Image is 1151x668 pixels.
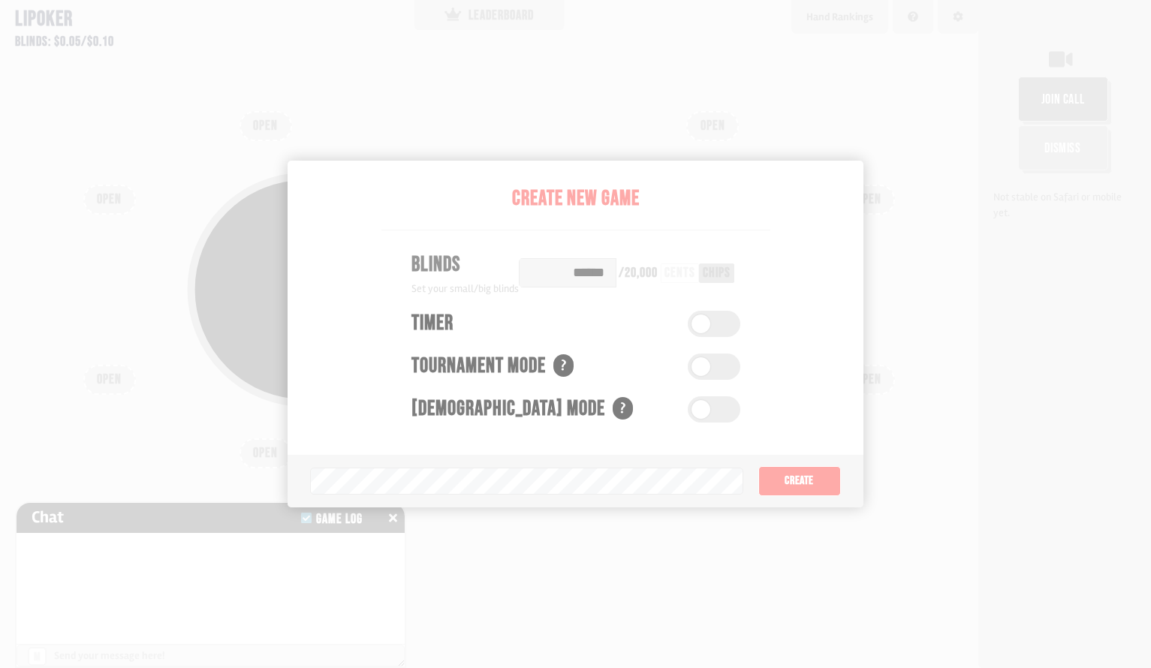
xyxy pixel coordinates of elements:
[688,119,737,133] div: OPEN
[844,373,893,387] div: OPEN
[460,282,538,298] span: COPY GAME LINK
[85,373,134,387] div: OPEN
[1018,125,1108,170] button: Dismiss
[844,193,893,206] div: OPEN
[688,447,737,460] div: OPEN
[986,189,1143,221] div: Not stable on Safari or mobile yet.
[241,119,291,133] div: OPEN
[241,447,291,460] div: OPEN
[465,447,514,460] div: OPEN
[1018,77,1108,122] button: join call
[310,513,368,526] div: Game Log
[433,239,546,261] div: Pot: $0.00
[85,193,134,206] div: OPEN
[427,269,551,311] button: COPY GAME LINK
[444,8,535,23] div: LEADERBOARD
[588,645,622,657] a: Patreon
[527,643,624,659] div: Support us on !
[806,9,873,25] div: Hand Rankings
